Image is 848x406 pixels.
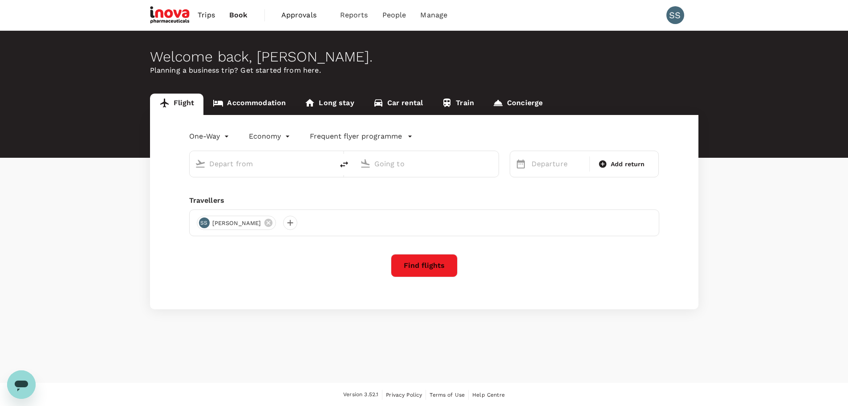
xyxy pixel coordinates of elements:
[472,392,505,398] span: Help Centre
[374,157,480,171] input: Going to
[386,390,422,400] a: Privacy Policy
[420,10,447,21] span: Manage
[310,131,413,142] button: Frequent flyer programme
[333,154,355,175] button: delete
[386,392,422,398] span: Privacy Policy
[391,254,458,277] button: Find flights
[382,10,406,21] span: People
[203,94,295,115] a: Accommodation
[611,160,645,169] span: Add return
[472,390,505,400] a: Help Centre
[229,10,248,21] span: Book
[327,163,329,164] button: Open
[189,195,659,206] div: Travellers
[198,10,215,21] span: Trips
[295,94,363,115] a: Long stay
[199,217,210,228] div: SS
[150,94,204,115] a: Flight
[209,157,315,171] input: Depart from
[364,94,433,115] a: Car rental
[150,5,191,25] img: iNova Pharmaceuticals
[249,129,292,144] div: Economy
[281,10,326,21] span: Approvals
[150,49,698,65] div: Welcome back , [PERSON_NAME] .
[150,65,698,76] p: Planning a business trip? Get started from here.
[666,6,684,24] div: SS
[430,390,465,400] a: Terms of Use
[532,159,584,169] p: Departure
[189,129,231,144] div: One-Way
[432,94,483,115] a: Train
[343,390,378,399] span: Version 3.52.1
[207,219,267,228] span: [PERSON_NAME]
[7,370,36,399] iframe: Button to launch messaging window
[197,216,276,230] div: SS[PERSON_NAME]
[340,10,368,21] span: Reports
[492,163,494,164] button: Open
[430,392,465,398] span: Terms of Use
[310,131,402,142] p: Frequent flyer programme
[483,94,552,115] a: Concierge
